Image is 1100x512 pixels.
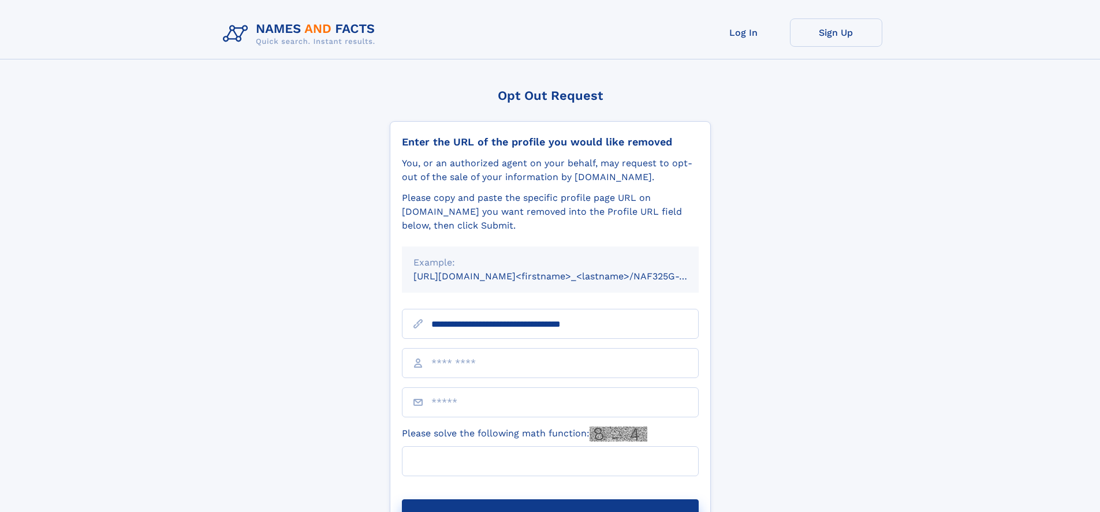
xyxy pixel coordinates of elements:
label: Please solve the following math function: [402,427,647,442]
div: You, or an authorized agent on your behalf, may request to opt-out of the sale of your informatio... [402,156,699,184]
div: Please copy and paste the specific profile page URL on [DOMAIN_NAME] you want removed into the Pr... [402,191,699,233]
small: [URL][DOMAIN_NAME]<firstname>_<lastname>/NAF325G-xxxxxxxx [413,271,721,282]
img: Logo Names and Facts [218,18,385,50]
a: Sign Up [790,18,882,47]
div: Opt Out Request [390,88,711,103]
div: Enter the URL of the profile you would like removed [402,136,699,148]
div: Example: [413,256,687,270]
a: Log In [698,18,790,47]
